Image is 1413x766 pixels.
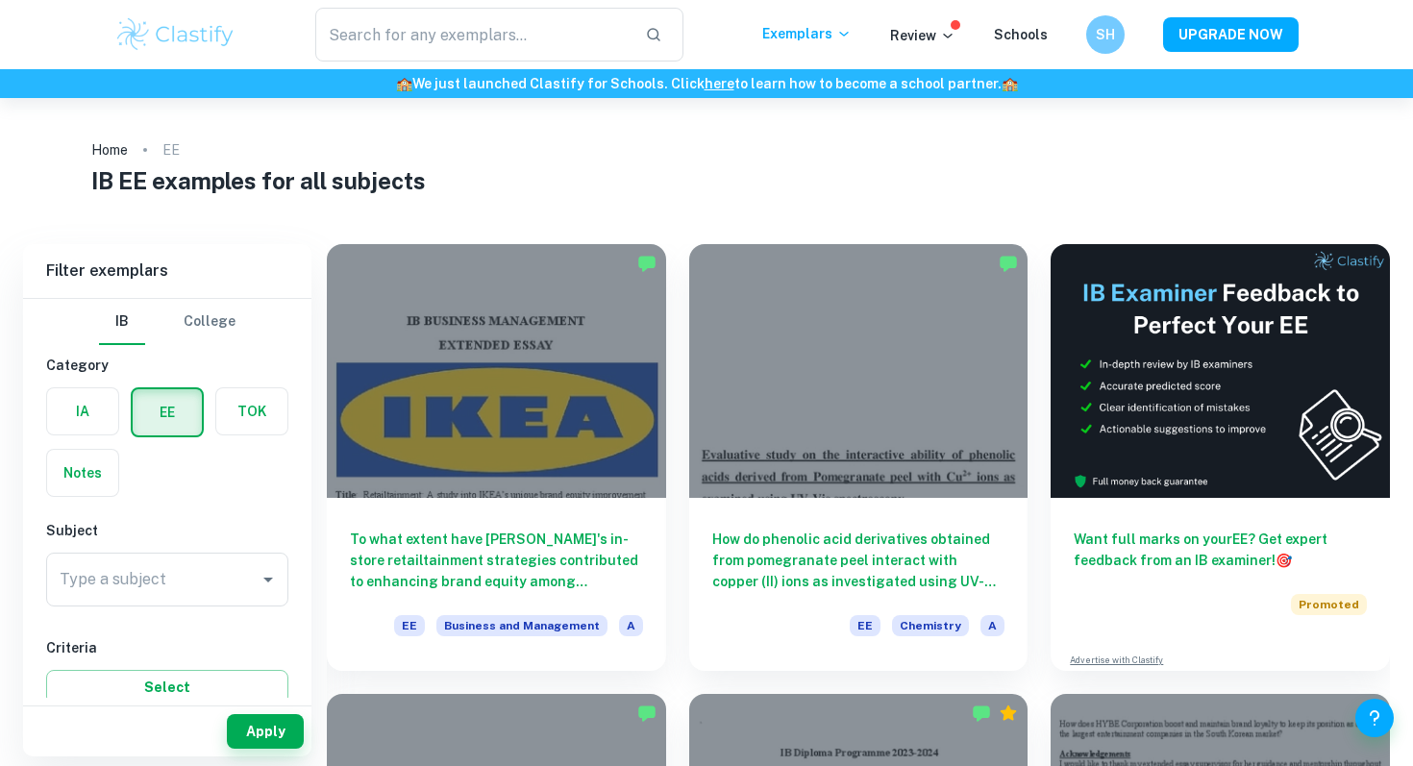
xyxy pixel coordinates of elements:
h6: How do phenolic acid derivatives obtained from pomegranate peel interact with copper (II) ions as... [712,529,1005,592]
h6: Filter exemplars [23,244,311,298]
span: 🏫 [1002,76,1018,91]
button: Select [46,670,288,704]
a: Want full marks on yourEE? Get expert feedback from an IB examiner!PromotedAdvertise with Clastify [1051,244,1390,671]
img: Thumbnail [1051,244,1390,498]
button: Apply [227,714,304,749]
span: Promoted [1291,594,1367,615]
span: A [619,615,643,636]
a: Advertise with Clastify [1070,654,1163,667]
h6: Criteria [46,637,288,658]
a: How do phenolic acid derivatives obtained from pomegranate peel interact with copper (II) ions as... [689,244,1029,671]
button: College [184,299,235,345]
h1: IB EE examples for all subjects [91,163,1322,198]
span: 🎯 [1276,553,1292,568]
p: Review [890,25,955,46]
div: Filter type choice [99,299,235,345]
button: Open [255,566,282,593]
button: UPGRADE NOW [1163,17,1299,52]
button: IB [99,299,145,345]
h6: Want full marks on your EE ? Get expert feedback from an IB examiner! [1074,529,1367,571]
h6: Category [46,355,288,376]
span: Chemistry [892,615,969,636]
button: EE [133,389,202,435]
a: Home [91,136,128,163]
h6: To what extent have [PERSON_NAME]'s in-store retailtainment strategies contributed to enhancing b... [350,529,643,592]
input: Search for any exemplars... [315,8,630,62]
h6: SH [1095,24,1117,45]
h6: We just launched Clastify for Schools. Click to learn how to become a school partner. [4,73,1409,94]
img: Marked [637,254,657,273]
button: TOK [216,388,287,434]
div: Premium [999,704,1018,723]
button: IA [47,388,118,434]
p: EE [162,139,180,161]
a: To what extent have [PERSON_NAME]'s in-store retailtainment strategies contributed to enhancing b... [327,244,666,671]
span: EE [850,615,880,636]
img: Clastify logo [114,15,236,54]
button: Help and Feedback [1355,699,1394,737]
span: Business and Management [436,615,607,636]
button: Notes [47,450,118,496]
span: EE [394,615,425,636]
a: Schools [994,27,1048,42]
img: Marked [999,254,1018,273]
img: Marked [637,704,657,723]
button: SH [1086,15,1125,54]
a: here [705,76,734,91]
img: Marked [972,704,991,723]
span: 🏫 [396,76,412,91]
p: Exemplars [762,23,852,44]
span: A [980,615,1004,636]
h6: Subject [46,520,288,541]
